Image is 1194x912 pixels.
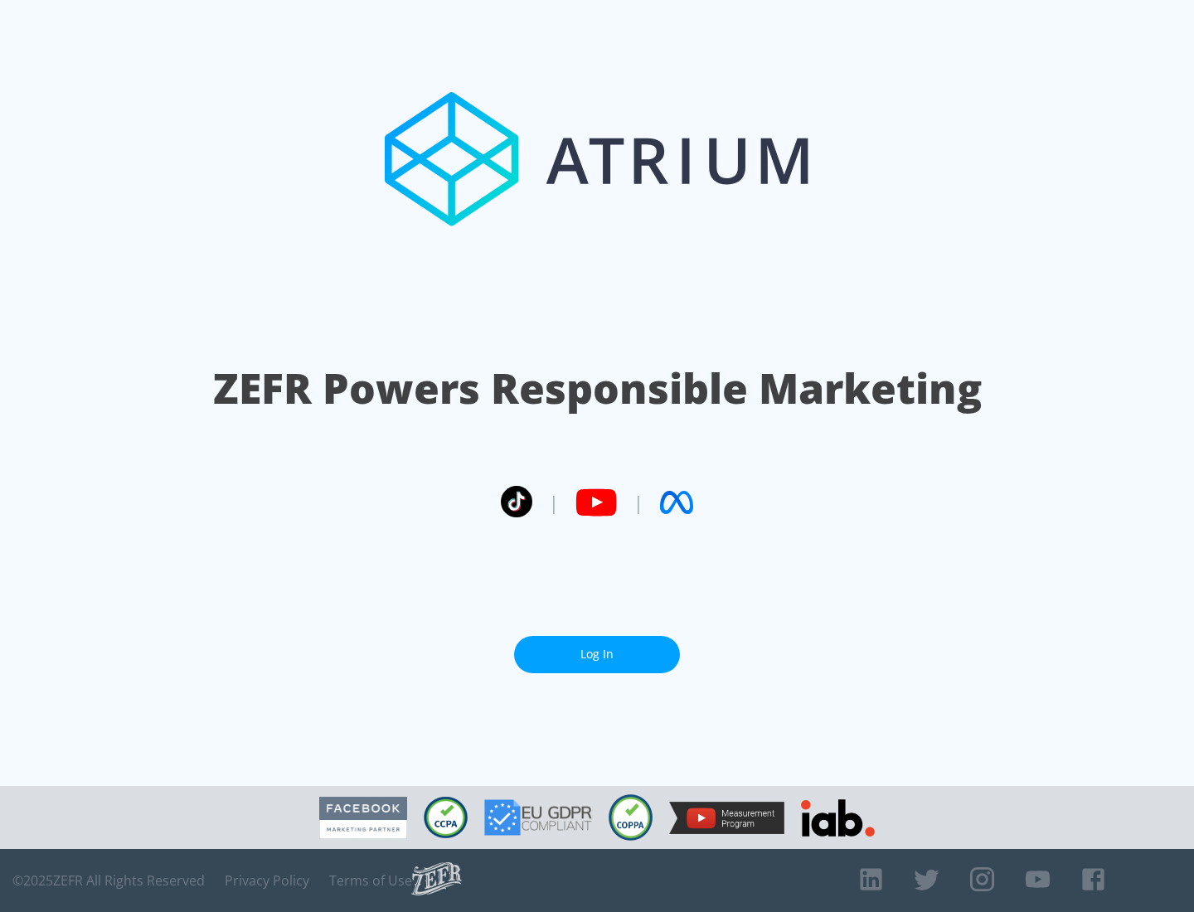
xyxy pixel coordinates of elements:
img: IAB [801,799,875,837]
a: Log In [514,636,680,673]
img: COPPA Compliant [609,794,653,841]
img: YouTube Measurement Program [669,802,784,834]
h1: ZEFR Powers Responsible Marketing [213,360,982,417]
a: Privacy Policy [225,872,309,889]
a: Terms of Use [329,872,412,889]
img: CCPA Compliant [424,797,468,838]
img: Facebook Marketing Partner [319,797,407,839]
span: | [549,490,559,515]
span: © 2025 ZEFR All Rights Reserved [12,872,205,889]
span: | [633,490,643,515]
img: GDPR Compliant [484,799,592,836]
